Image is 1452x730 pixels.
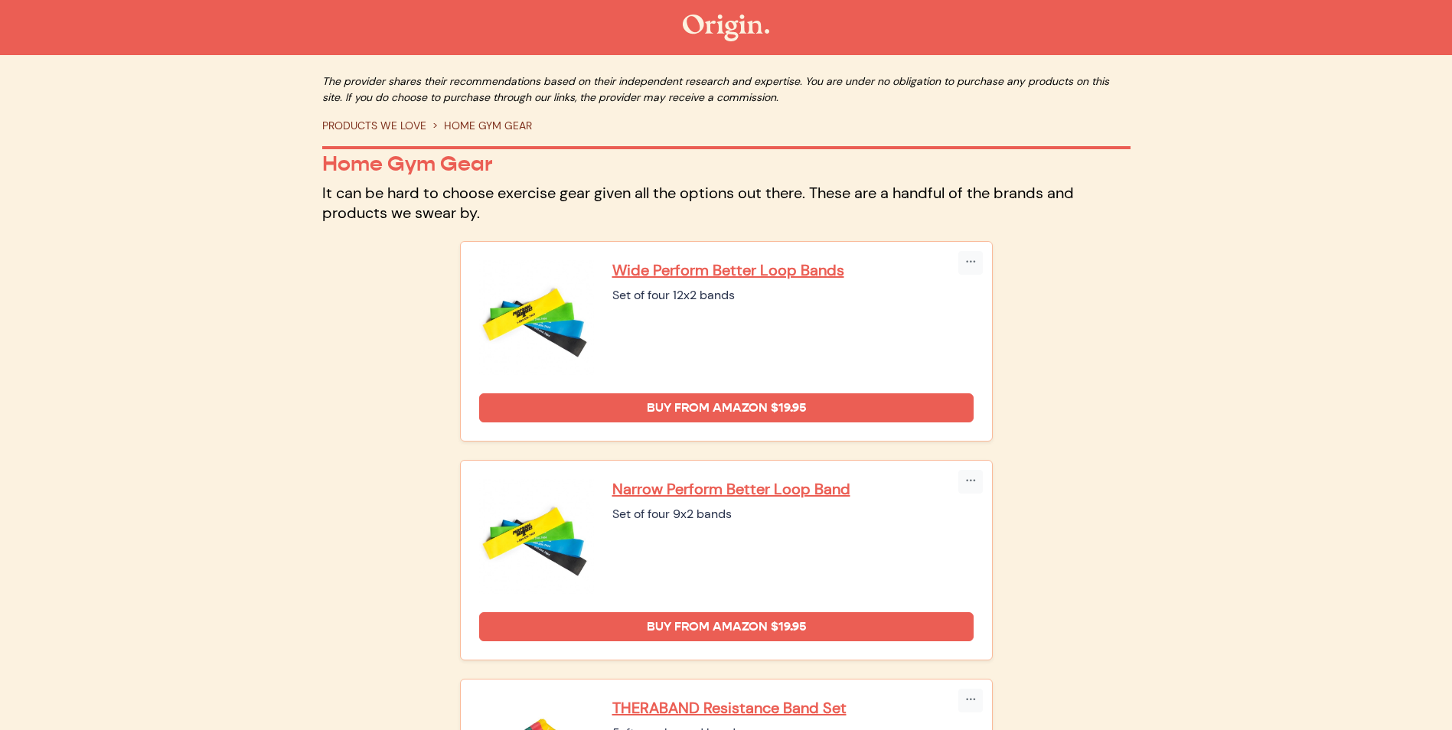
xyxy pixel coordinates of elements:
[479,393,974,422] a: Buy from Amazon $19.95
[612,479,974,499] a: Narrow Perform Better Loop Band
[612,505,974,523] div: Set of four 9x2 bands
[426,118,532,134] li: HOME GYM GEAR
[612,260,974,280] a: Wide Perform Better Loop Bands
[322,151,1131,177] p: Home Gym Gear
[612,286,974,305] div: Set of four 12x2 bands
[479,260,594,375] img: Wide Perform Better Loop Bands
[322,119,426,132] a: PRODUCTS WE LOVE
[322,73,1131,106] p: The provider shares their recommendations based on their independent research and expertise. You ...
[612,698,974,718] a: THERABAND Resistance Band Set
[322,183,1131,223] p: It can be hard to choose exercise gear given all the options out there. These are a handful of th...
[479,612,974,641] a: Buy from Amazon $19.95
[683,15,769,41] img: The Origin Shop
[479,479,594,594] img: Narrow Perform Better Loop Band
